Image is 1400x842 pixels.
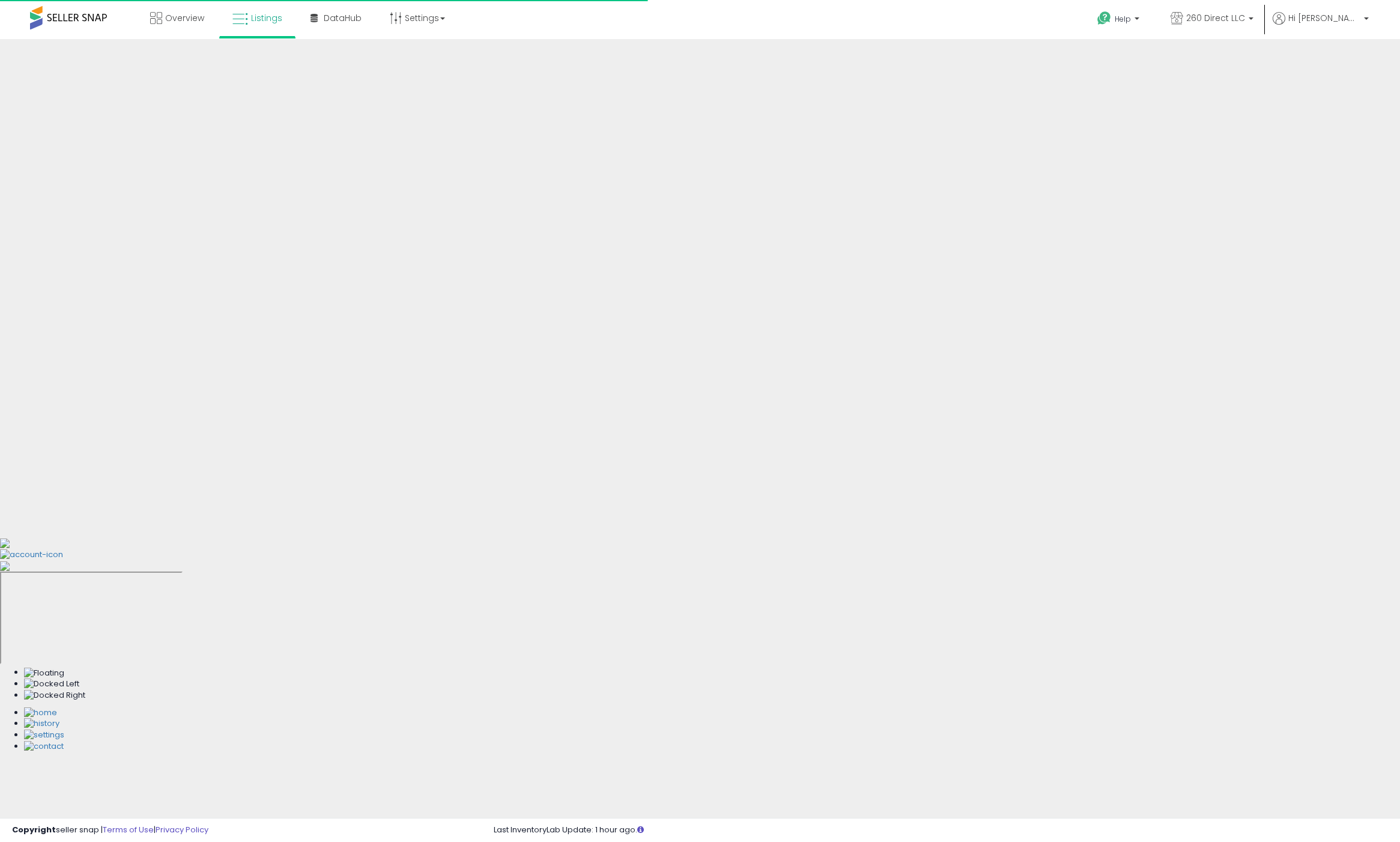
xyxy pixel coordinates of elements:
img: History [24,718,59,730]
span: Help [1115,14,1131,24]
img: Floating [24,668,64,679]
a: Help [1088,2,1151,39]
img: Docked Right [24,690,85,701]
span: Listings [251,12,282,24]
span: DataHub [324,12,362,24]
img: Home [24,707,57,719]
img: Contact [24,741,64,752]
span: 260 Direct LLC [1186,12,1245,24]
img: Settings [24,730,64,741]
i: Get Help [1097,11,1112,26]
span: Overview [165,12,204,24]
a: Hi [PERSON_NAME] [1273,12,1369,39]
span: Hi [PERSON_NAME] [1288,12,1360,24]
img: Docked Left [24,679,79,690]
